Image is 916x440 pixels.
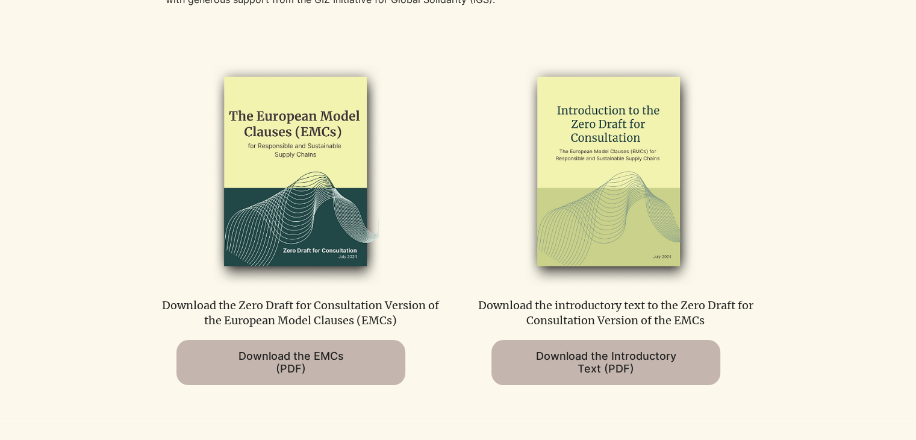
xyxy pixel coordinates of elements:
img: emcs_zero_draft_intro_2024_edited.png [485,59,734,286]
span: Download the Introductory Text (PDF) [536,350,676,375]
a: Download the Introductory Text (PDF) [491,340,720,385]
a: Download the EMCs (PDF) [176,340,405,385]
img: EMCs-zero-draft-2024_edited.png [170,59,419,286]
span: Download the EMCs (PDF) [238,350,344,375]
p: Download the Zero Draft for Consultation Version of the European Model Clauses (EMCs) [158,298,444,328]
p: Download the introductory text to the Zero Draft for Consultation Version of the EMCs [473,298,759,328]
